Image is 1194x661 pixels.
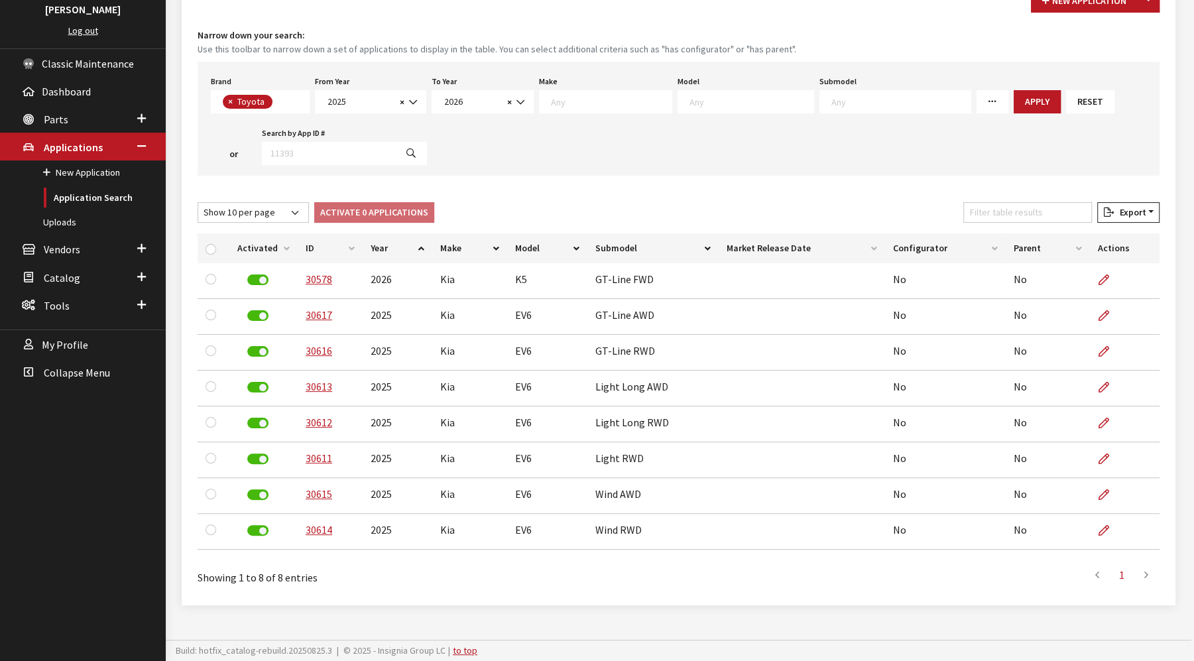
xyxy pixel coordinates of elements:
a: 30613 [306,380,332,393]
td: 2025 [363,442,432,478]
td: No [1006,478,1089,514]
th: Market Release Date: activate to sort column ascending [719,233,886,263]
div: Showing 1 to 8 of 8 entries [198,560,589,585]
li: Toyota [223,95,272,109]
span: Collapse Menu [44,366,110,379]
label: Submodel [819,76,857,88]
a: to top [453,644,477,656]
a: Edit Application [1098,335,1120,368]
th: Configurator: activate to sort column ascending [885,233,1006,263]
textarea: Search [831,95,971,107]
input: 11393 [262,142,396,165]
th: Model: activate to sort column ascending [507,233,587,263]
label: Deactivate Application [247,310,269,321]
span: | [337,644,339,656]
span: My Profile [42,338,88,351]
td: Kia [432,442,507,478]
td: No [885,335,1006,371]
td: No [885,299,1006,335]
a: Edit Application [1098,514,1120,547]
td: Kia [432,299,507,335]
td: K5 [507,263,587,299]
td: Light Long AWD [587,371,718,406]
td: EV6 [507,442,587,478]
td: Kia [432,335,507,371]
td: 2025 [363,299,432,335]
a: 30617 [306,308,332,322]
label: Deactivate Application [247,382,269,392]
td: EV6 [507,299,587,335]
span: × [507,96,512,108]
td: 2025 [363,406,432,442]
td: No [885,406,1006,442]
a: Edit Application [1098,299,1120,332]
span: Build: hotfix_catalog-rebuild.20250825.3 [176,644,332,656]
td: No [1006,299,1089,335]
label: Deactivate Application [247,489,269,500]
td: No [1006,514,1089,550]
span: 2026 [440,95,503,109]
a: 30578 [306,272,332,286]
h3: [PERSON_NAME] [13,1,152,17]
span: 2025 [324,95,396,109]
button: Remove item [223,95,236,109]
input: Filter table results [963,202,1092,223]
td: Kia [432,263,507,299]
label: To Year [432,76,457,88]
button: Remove all items [396,95,404,110]
label: Deactivate Application [247,274,269,285]
span: × [228,95,233,107]
a: Edit Application [1098,371,1120,404]
td: No [1006,406,1089,442]
a: 30611 [306,451,332,465]
label: Brand [211,76,231,88]
label: Deactivate Application [247,418,269,428]
span: Dashboard [42,85,91,98]
label: Deactivate Application [247,525,269,536]
th: ID: activate to sort column ascending [298,233,363,263]
label: Search by App ID # [262,127,325,139]
td: EV6 [507,406,587,442]
td: EV6 [507,371,587,406]
td: Wind RWD [587,514,718,550]
a: 30616 [306,344,332,357]
label: Make [539,76,558,88]
td: 2026 [363,263,432,299]
button: Reset [1066,90,1114,113]
a: Edit Application [1098,478,1120,511]
a: Log out [68,25,98,36]
label: Deactivate Application [247,453,269,464]
td: Kia [432,514,507,550]
textarea: Search [551,95,672,107]
small: Use this toolbar to narrow down a set of applications to display in the table. You can select add... [198,42,1160,56]
td: 2025 [363,335,432,371]
span: × [400,96,404,108]
label: Deactivate Application [247,346,269,357]
td: GT-Line RWD [587,335,718,371]
td: EV6 [507,478,587,514]
td: No [1006,335,1089,371]
td: No [885,478,1006,514]
th: Actions [1090,233,1160,263]
span: | [448,644,450,656]
td: Light Long RWD [587,406,718,442]
span: Export [1114,206,1146,218]
td: EV6 [507,335,587,371]
span: Tools [44,299,70,312]
label: From Year [315,76,349,88]
span: Applications [44,141,103,154]
textarea: Search [276,97,283,109]
button: Apply [1014,90,1061,113]
td: Wind AWD [587,478,718,514]
td: No [885,371,1006,406]
span: Toyota [236,95,268,107]
span: Parts [44,113,68,126]
th: Submodel: activate to sort column ascending [587,233,718,263]
td: No [1006,371,1089,406]
td: Kia [432,406,507,442]
a: 1 [1110,562,1134,588]
a: 30615 [306,487,332,501]
td: Light RWD [587,442,718,478]
span: 2025 [315,90,426,113]
span: or [229,147,238,161]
